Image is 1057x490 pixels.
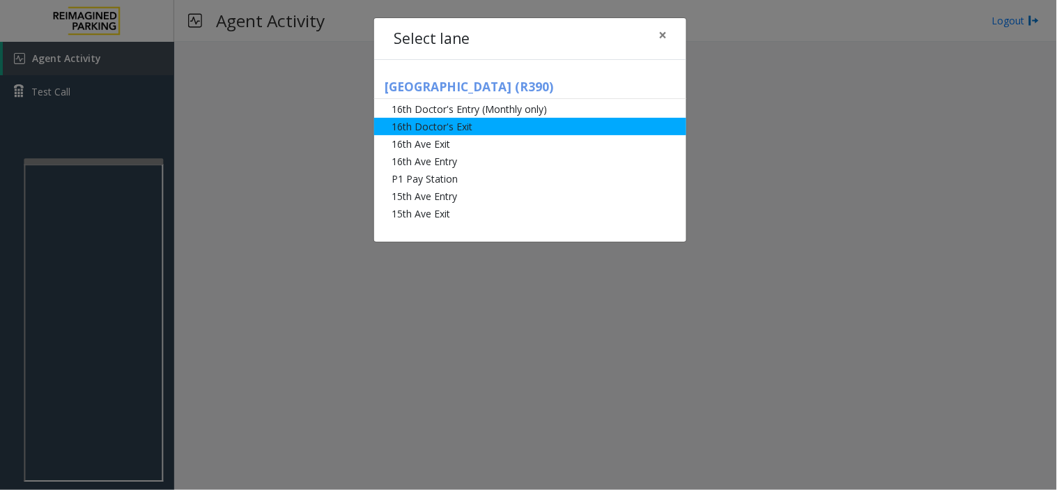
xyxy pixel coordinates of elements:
h5: [GEOGRAPHIC_DATA] (R390) [374,79,686,99]
li: P1 Pay Station [374,170,686,187]
li: 15th Ave Exit [374,205,686,222]
h4: Select lane [394,28,470,50]
li: 16th Ave Entry [374,153,686,170]
li: 15th Ave Entry [374,187,686,205]
span: × [658,25,667,45]
li: 16th Doctor's Exit [374,118,686,135]
li: 16th Doctor's Entry (Monthly only) [374,100,686,118]
li: 16th Ave Exit [374,135,686,153]
button: Close [649,18,677,52]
